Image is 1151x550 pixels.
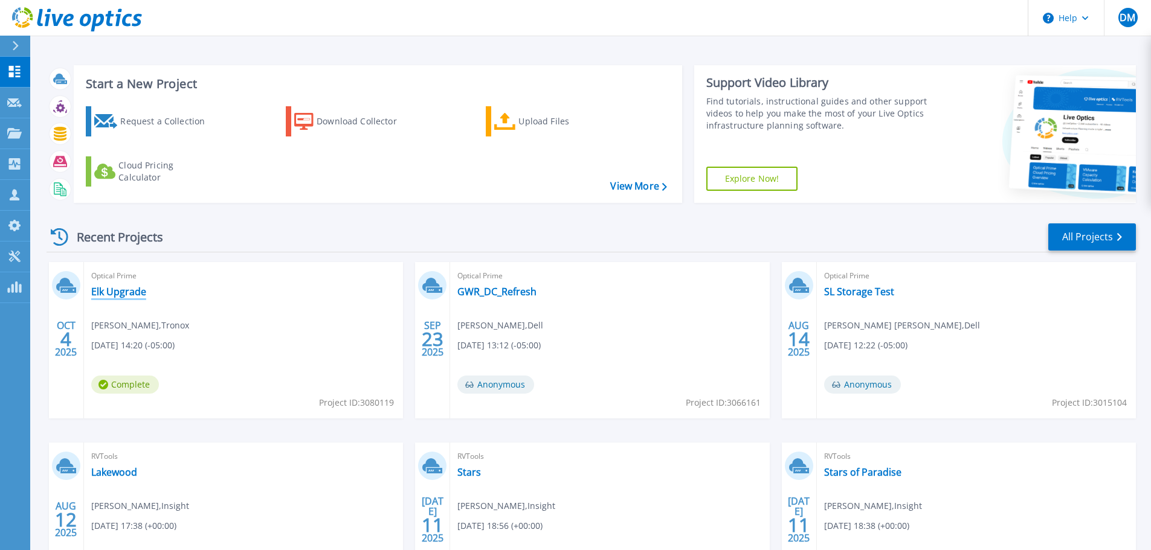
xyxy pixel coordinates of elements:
[824,319,980,332] span: [PERSON_NAME] [PERSON_NAME] , Dell
[788,520,810,530] span: 11
[422,520,443,530] span: 11
[824,376,901,394] span: Anonymous
[1048,223,1136,251] a: All Projects
[54,317,77,361] div: OCT 2025
[610,181,666,192] a: View More
[824,269,1129,283] span: Optical Prime
[824,286,894,298] a: SL Storage Test
[486,106,621,136] a: Upload Files
[60,334,71,344] span: 4
[824,499,922,513] span: [PERSON_NAME] , Insight
[286,106,421,136] a: Download Collector
[1120,13,1135,22] span: DM
[457,376,534,394] span: Anonymous
[91,319,189,332] span: [PERSON_NAME] , Tronox
[86,156,221,187] a: Cloud Pricing Calculator
[91,519,176,532] span: [DATE] 17:38 (+00:00)
[787,317,810,361] div: AUG 2025
[457,269,762,283] span: Optical Prime
[457,466,481,478] a: Stars
[118,159,215,184] div: Cloud Pricing Calculator
[47,222,179,252] div: Recent Projects
[55,514,77,525] span: 12
[317,109,413,133] div: Download Collector
[421,317,444,361] div: SEP 2025
[1052,396,1127,409] span: Project ID: 3015104
[91,376,159,394] span: Complete
[518,109,615,133] div: Upload Files
[457,519,543,532] span: [DATE] 18:56 (+00:00)
[86,106,221,136] a: Request a Collection
[319,396,394,409] span: Project ID: 3080119
[457,319,543,332] span: [PERSON_NAME] , Dell
[788,334,810,344] span: 14
[686,396,761,409] span: Project ID: 3066161
[86,77,666,91] h3: Start a New Project
[457,499,555,513] span: [PERSON_NAME] , Insight
[457,286,537,298] a: GWR_DC_Refresh
[706,167,798,191] a: Explore Now!
[91,450,396,463] span: RVTools
[91,339,175,352] span: [DATE] 14:20 (-05:00)
[91,269,396,283] span: Optical Prime
[91,466,137,478] a: Lakewood
[120,109,217,133] div: Request a Collection
[54,497,77,542] div: AUG 2025
[824,466,901,478] a: Stars of Paradise
[91,286,146,298] a: Elk Upgrade
[422,334,443,344] span: 23
[706,75,932,91] div: Support Video Library
[824,450,1129,463] span: RVTools
[421,497,444,542] div: [DATE] 2025
[824,339,908,352] span: [DATE] 12:22 (-05:00)
[91,499,189,513] span: [PERSON_NAME] , Insight
[824,519,909,532] span: [DATE] 18:38 (+00:00)
[457,339,541,352] span: [DATE] 13:12 (-05:00)
[706,95,932,132] div: Find tutorials, instructional guides and other support videos to help you make the most of your L...
[787,497,810,542] div: [DATE] 2025
[457,450,762,463] span: RVTools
